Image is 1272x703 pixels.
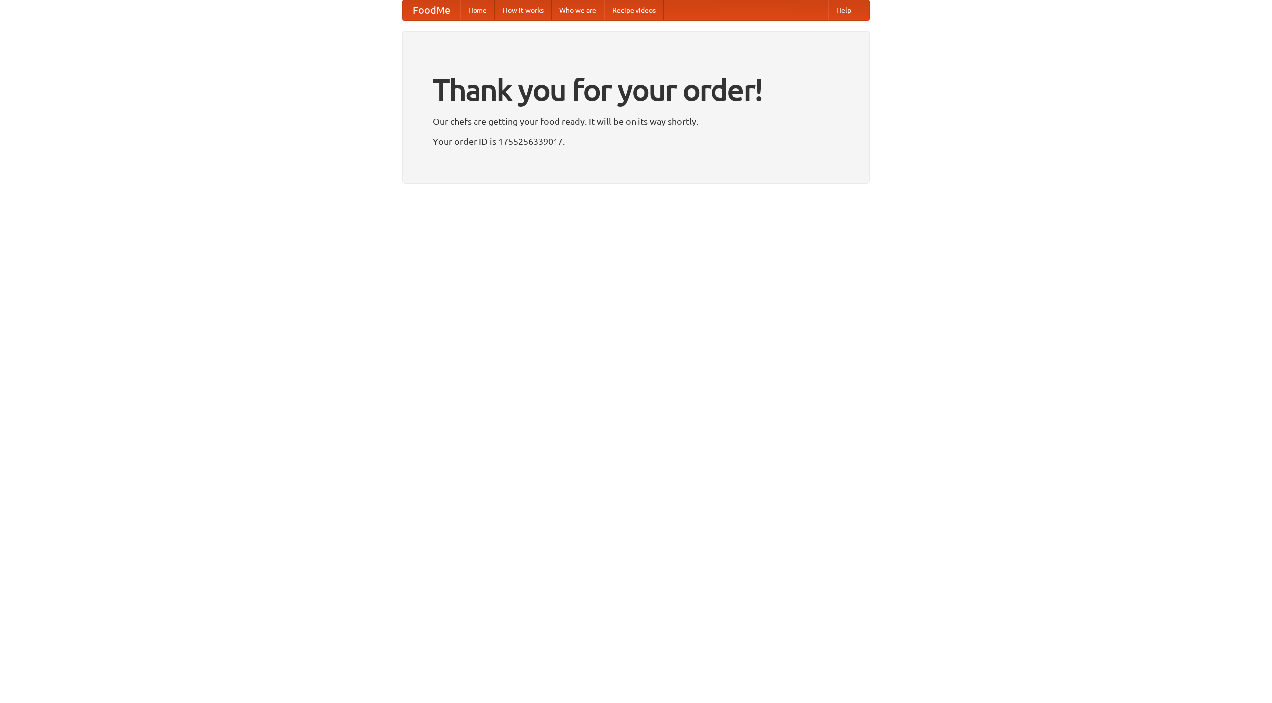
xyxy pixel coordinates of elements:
a: Who we are [552,0,604,20]
a: How it works [495,0,552,20]
a: Help [828,0,859,20]
a: Recipe videos [604,0,664,20]
a: Home [460,0,495,20]
h1: Thank you for your order! [433,66,839,114]
p: Our chefs are getting your food ready. It will be on its way shortly. [433,114,839,129]
p: Your order ID is 1755256339017. [433,134,839,149]
a: FoodMe [403,0,460,20]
